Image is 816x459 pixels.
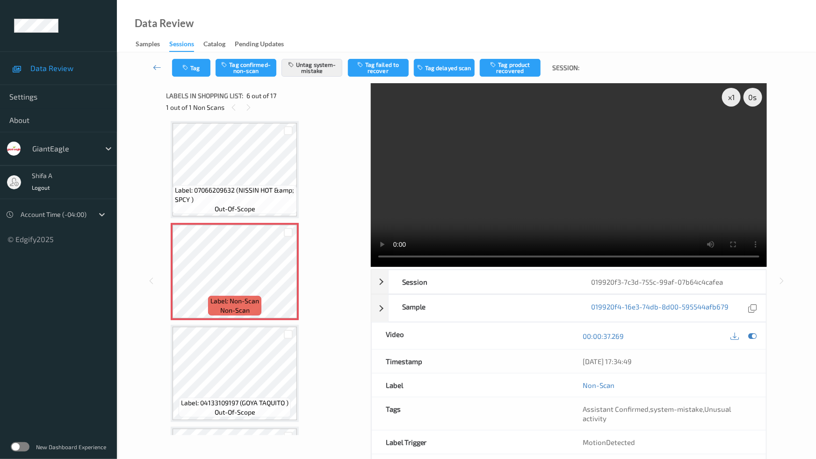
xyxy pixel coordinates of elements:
[235,38,293,51] a: Pending Updates
[372,430,569,454] div: Label Trigger
[722,88,741,107] div: x 1
[480,59,541,77] button: Tag product recovered
[372,397,569,430] div: Tags
[371,294,766,322] div: Sample019920f4-16e3-74db-8d00-595544afb679
[215,204,255,214] span: out-of-scope
[583,405,649,413] span: Assistant Confirmed
[175,186,295,204] span: Label: 07066209632 (NISSIN HOT &amp; SPCY )
[166,91,243,100] span: Labels in shopping list:
[650,405,703,413] span: system-mistake
[169,38,203,52] a: Sessions
[136,39,160,51] div: Samples
[282,59,342,77] button: Untag system-mistake
[372,323,569,349] div: Video
[235,39,284,51] div: Pending Updates
[583,405,731,423] span: Unusual activity
[552,63,579,72] span: Session:
[371,270,766,294] div: Session019920f3-7c3d-755c-99af-07b64c4cafea
[181,398,289,408] span: Label: 04133109197 (GOYA TAQUITO )
[569,430,766,454] div: MotionDetected
[389,295,578,322] div: Sample
[583,380,614,390] a: Non-Scan
[372,373,569,397] div: Label
[389,270,578,294] div: Session
[744,88,762,107] div: 0 s
[348,59,409,77] button: Tag failed to recover
[203,38,235,51] a: Catalog
[414,59,475,77] button: Tag delayed scan
[203,39,225,51] div: Catalog
[583,405,731,423] span: , ,
[577,270,766,294] div: 019920f3-7c3d-755c-99af-07b64c4cafea
[583,357,752,366] div: [DATE] 17:34:49
[169,39,194,52] div: Sessions
[172,59,210,77] button: Tag
[372,350,569,373] div: Timestamp
[220,306,250,315] span: non-scan
[210,296,259,306] span: Label: Non-Scan
[246,91,276,100] span: 6 out of 17
[591,302,729,315] a: 019920f4-16e3-74db-8d00-595544afb679
[166,101,364,113] div: 1 out of 1 Non Scans
[136,38,169,51] a: Samples
[215,408,255,417] span: out-of-scope
[583,331,624,341] a: 00:00:37.269
[216,59,276,77] button: Tag confirmed-non-scan
[135,19,194,28] div: Data Review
